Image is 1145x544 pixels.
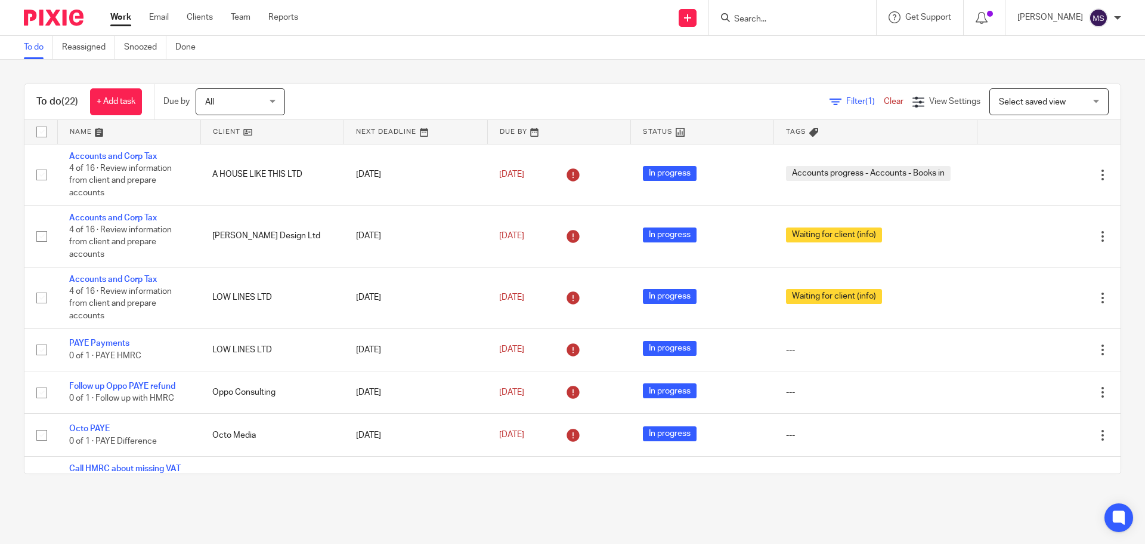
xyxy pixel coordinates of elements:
a: Accounts and Corp Tax [69,275,157,284]
span: Filter [846,97,884,106]
td: [DATE] [344,371,487,414]
div: --- [786,386,965,398]
span: Accounts progress - Accounts - Books in [786,166,951,181]
span: [DATE] [499,293,524,302]
span: In progress [643,383,697,398]
a: Reassigned [62,36,115,59]
td: [DATE] [344,456,487,518]
td: [PERSON_NAME] Design Ltd [200,205,343,267]
a: Call HMRC about missing VAT payment (originally paid to corp tax a/c) [69,465,188,497]
a: Clear [884,97,903,106]
img: svg%3E [1089,8,1108,27]
a: Reports [268,11,298,23]
span: (1) [865,97,875,106]
input: Search [733,14,840,25]
a: Done [175,36,205,59]
span: [DATE] [499,232,524,240]
a: Work [110,11,131,23]
a: Octo PAYE [69,425,110,433]
span: Waiting for client (info) [786,228,882,242]
span: (22) [61,97,78,106]
span: In progress [643,341,697,356]
span: Waiting for client (info) [786,289,882,304]
span: [DATE] [499,170,524,179]
span: Select saved view [999,98,1066,106]
a: PAYE Payments [69,339,129,348]
span: Tags [786,128,806,135]
a: Accounts and Corp Tax [69,152,157,161]
a: Email [149,11,169,23]
div: --- [786,344,965,356]
p: [PERSON_NAME] [1017,11,1083,23]
td: LOW LINES LTD [200,267,343,328]
td: Oppo Consulting [200,371,343,414]
span: 4 of 16 · Review information from client and prepare accounts [69,164,172,197]
span: 0 of 1 · PAYE HMRC [69,352,141,360]
a: Accounts and Corp Tax [69,214,157,222]
td: [DATE] [344,267,487,328]
a: To do [24,36,53,59]
h1: To do [36,96,78,108]
td: LOW LINES LTD [200,328,343,371]
span: [DATE] [499,431,524,439]
span: Get Support [905,13,951,21]
a: Team [231,11,250,23]
a: + Add task [90,88,142,115]
span: 0 of 1 · Follow up with HMRC [69,394,174,402]
a: Clients [187,11,213,23]
span: View Settings [929,97,980,106]
span: 0 of 1 · PAYE Difference [69,437,157,445]
span: 4 of 16 · Review information from client and prepare accounts [69,226,172,259]
img: Pixie [24,10,83,26]
div: --- [786,429,965,441]
span: In progress [643,289,697,304]
td: [DATE] [344,205,487,267]
td: Octo Media [200,456,343,518]
td: [DATE] [344,328,487,371]
p: Due by [163,96,190,107]
span: In progress [643,426,697,441]
td: Octo Media [200,414,343,456]
span: All [205,98,214,106]
span: In progress [643,228,697,242]
td: [DATE] [344,414,487,456]
span: In progress [643,166,697,181]
span: [DATE] [499,346,524,354]
td: [DATE] [344,144,487,205]
td: A HOUSE LIKE THIS LTD [200,144,343,205]
span: 4 of 16 · Review information from client and prepare accounts [69,287,172,320]
a: Follow up Oppo PAYE refund [69,382,175,391]
span: [DATE] [499,388,524,397]
a: Snoozed [124,36,166,59]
